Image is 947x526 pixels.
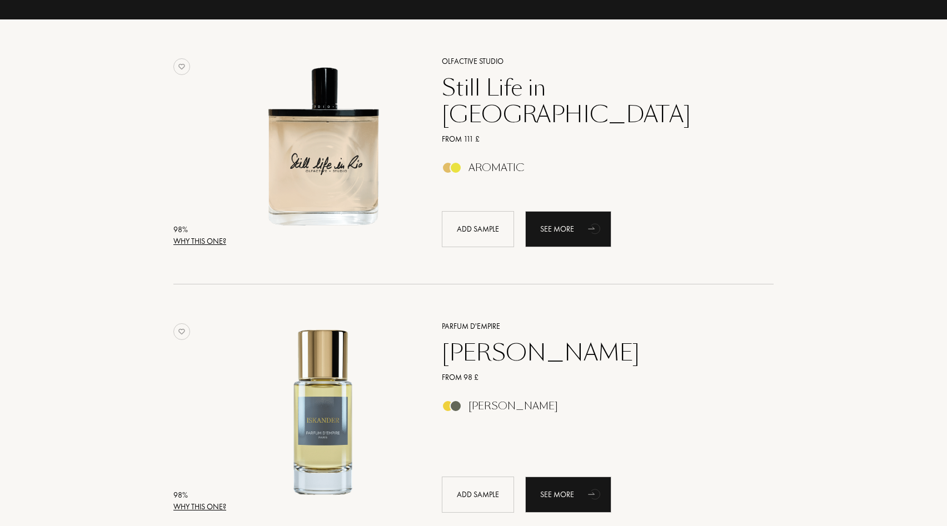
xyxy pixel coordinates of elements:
div: 98 % [173,489,226,501]
a: See moreanimation [525,477,611,513]
a: Still Life in Rio Olfactive Studio [231,42,425,260]
img: no_like_p.png [173,323,190,340]
img: no_like_p.png [173,58,190,75]
img: Iskander Parfum d'Empire [231,319,416,504]
a: Aromatic [433,165,757,177]
a: [PERSON_NAME] [433,403,757,415]
a: See moreanimation [525,211,611,247]
a: Parfum d'Empire [433,320,757,332]
a: Still Life in [GEOGRAPHIC_DATA] [433,74,757,128]
div: Aromatic [468,162,524,174]
div: animation [584,217,606,239]
div: See more [525,211,611,247]
a: [PERSON_NAME] [433,339,757,366]
div: Why this one? [173,236,226,247]
a: From 111 £ [433,133,757,145]
div: [PERSON_NAME] [468,400,558,412]
div: Add sample [442,211,514,247]
a: Iskander Parfum d'Empire [231,307,425,525]
div: 98 % [173,224,226,236]
div: Why this one? [173,501,226,513]
div: Add sample [442,477,514,513]
img: Still Life in Rio Olfactive Studio [231,54,416,239]
div: See more [525,477,611,513]
a: Olfactive Studio [433,56,757,67]
div: animation [584,483,606,505]
a: From 98 £ [433,372,757,383]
